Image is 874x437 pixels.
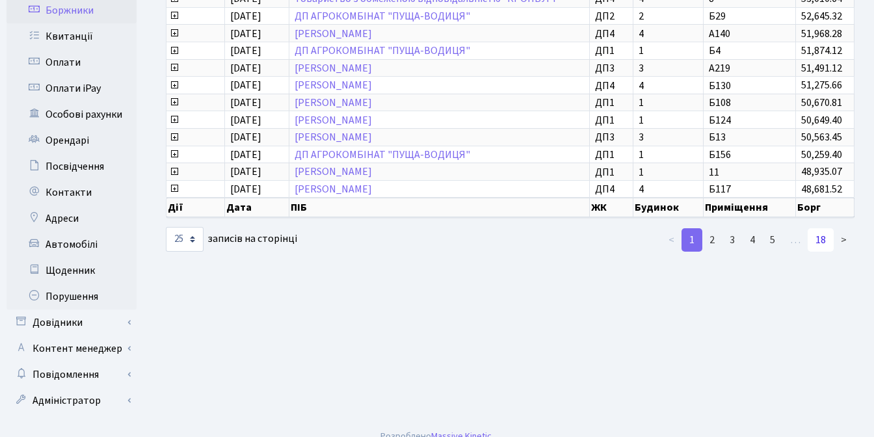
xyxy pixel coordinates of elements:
[166,227,204,252] select: записів на сторінці
[7,336,137,362] a: Контент менеджер
[639,150,698,160] span: 1
[639,81,698,91] span: 4
[7,232,137,258] a: Автомобілі
[808,228,834,252] a: 18
[702,228,722,252] a: 2
[289,198,590,217] th: ПІБ
[7,101,137,127] a: Особові рахунки
[796,198,854,217] th: Борг
[7,362,137,388] a: Повідомлення
[801,61,842,75] span: 51,491.12
[595,63,628,73] span: ДП3
[166,198,225,217] th: Дії
[7,310,137,336] a: Довідники
[709,167,790,178] span: 11
[7,75,137,101] a: Оплати iPay
[7,49,137,75] a: Оплати
[709,46,790,56] span: Б4
[639,167,698,178] span: 1
[801,9,842,23] span: 52,645.32
[639,29,698,39] span: 4
[7,258,137,284] a: Щоденник
[7,23,137,49] a: Квитанції
[639,63,698,73] span: 3
[230,130,261,144] span: [DATE]
[230,61,261,75] span: [DATE]
[295,9,470,23] a: ДП АГРОКОМБІНАТ "ПУЩА-ВОДИЦЯ"
[709,132,790,142] span: Б13
[295,79,372,93] a: [PERSON_NAME]
[7,205,137,232] a: Адреси
[295,61,372,75] a: [PERSON_NAME]
[801,79,842,93] span: 51,275.66
[709,150,790,160] span: Б156
[595,11,628,21] span: ДП2
[704,198,796,217] th: Приміщення
[709,11,790,21] span: Б29
[801,182,842,196] span: 48,681.52
[595,98,628,108] span: ДП1
[801,27,842,41] span: 51,968.28
[230,113,261,127] span: [DATE]
[682,228,702,252] a: 1
[295,44,470,58] a: ДП АГРОКОМБІНАТ "ПУЩА-ВОДИЦЯ"
[295,27,372,41] a: [PERSON_NAME]
[722,228,743,252] a: 3
[801,130,842,144] span: 50,563.45
[295,130,372,144] a: [PERSON_NAME]
[595,167,628,178] span: ДП1
[295,96,372,110] a: [PERSON_NAME]
[833,228,854,252] a: >
[595,184,628,194] span: ДП4
[709,115,790,126] span: Б124
[295,148,470,162] a: ДП АГРОКОМБІНАТ "ПУЩА-ВОДИЦЯ"
[639,132,698,142] span: 3
[230,44,261,58] span: [DATE]
[801,44,842,58] span: 51,874.12
[230,96,261,110] span: [DATE]
[7,388,137,414] a: Адміністратор
[595,46,628,56] span: ДП1
[639,46,698,56] span: 1
[295,182,372,196] a: [PERSON_NAME]
[166,227,297,252] label: записів на сторінці
[230,27,261,41] span: [DATE]
[7,284,137,310] a: Порушення
[801,113,842,127] span: 50,649.40
[801,165,842,179] span: 48,935.07
[709,29,790,39] span: А140
[709,81,790,91] span: Б130
[762,228,783,252] a: 5
[225,198,289,217] th: Дата
[639,115,698,126] span: 1
[595,150,628,160] span: ДП1
[639,184,698,194] span: 4
[7,153,137,179] a: Посвідчення
[595,81,628,91] span: ДП4
[230,79,261,93] span: [DATE]
[295,113,372,127] a: [PERSON_NAME]
[590,198,634,217] th: ЖК
[639,11,698,21] span: 2
[742,228,763,252] a: 4
[709,63,790,73] span: А219
[595,29,628,39] span: ДП4
[295,165,372,179] a: [PERSON_NAME]
[230,9,261,23] span: [DATE]
[595,132,628,142] span: ДП3
[709,184,790,194] span: Б117
[230,165,261,179] span: [DATE]
[801,96,842,110] span: 50,670.81
[595,115,628,126] span: ДП1
[230,182,261,196] span: [DATE]
[801,148,842,162] span: 50,259.40
[639,98,698,108] span: 1
[709,98,790,108] span: Б108
[7,179,137,205] a: Контакти
[7,127,137,153] a: Орендарі
[633,198,704,217] th: Будинок
[230,148,261,162] span: [DATE]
